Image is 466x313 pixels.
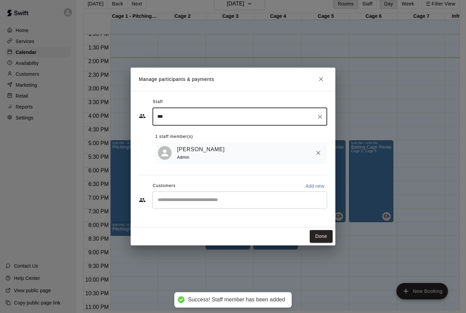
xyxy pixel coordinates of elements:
span: Staff [153,97,163,108]
button: Add new [303,181,327,191]
svg: Customers [139,197,146,203]
svg: Staff [139,113,146,119]
p: Manage participants & payments [139,76,214,83]
a: [PERSON_NAME] [177,145,225,154]
button: Close [315,73,327,85]
div: Search staff [152,108,327,126]
span: Admin [177,155,189,160]
div: Jonathan Arias [158,146,172,160]
span: Customers [153,181,176,191]
button: Remove [312,147,324,159]
span: 1 staff member(s) [155,131,193,142]
button: Done [310,230,333,243]
p: Add new [305,183,324,189]
button: Clear [315,112,325,122]
div: Success! Staff member has been added [188,296,285,303]
div: Start typing to search customers... [152,191,327,209]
